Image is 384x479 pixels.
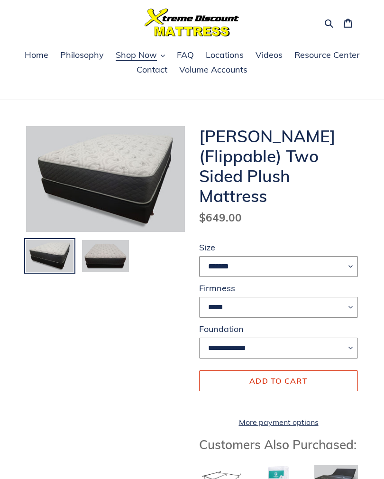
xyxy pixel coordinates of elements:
[177,50,194,61] span: FAQ
[199,438,358,452] h3: Customers Also Purchased:
[132,64,172,78] a: Contact
[174,64,252,78] a: Volume Accounts
[256,50,283,61] span: Videos
[199,211,242,225] span: $649.00
[199,127,358,206] h1: [PERSON_NAME] (Flippable) Two Sided Plush Mattress
[116,50,157,61] span: Shop Now
[111,49,170,63] button: Shop Now
[199,323,358,336] label: Foundation
[290,49,365,63] a: Resource Center
[249,377,308,386] span: Add to cart
[60,50,104,61] span: Philosophy
[199,417,358,428] a: More payment options
[251,49,287,63] a: Videos
[294,50,360,61] span: Resource Center
[206,50,244,61] span: Locations
[199,282,358,295] label: Firmness
[25,50,48,61] span: Home
[172,49,199,63] a: FAQ
[137,64,167,76] span: Contact
[179,64,247,76] span: Volume Accounts
[81,239,130,273] img: Load image into Gallery viewer, Del Ray (Flippable) Two Sided Plush Mattress
[201,49,248,63] a: Locations
[25,239,74,273] img: Load image into Gallery viewer, Del Ray (Flippable) Two Sided Plush Mattress
[199,241,358,254] label: Size
[145,9,239,37] img: Xtreme Discount Mattress
[20,49,53,63] a: Home
[199,371,358,392] button: Add to cart
[55,49,109,63] a: Philosophy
